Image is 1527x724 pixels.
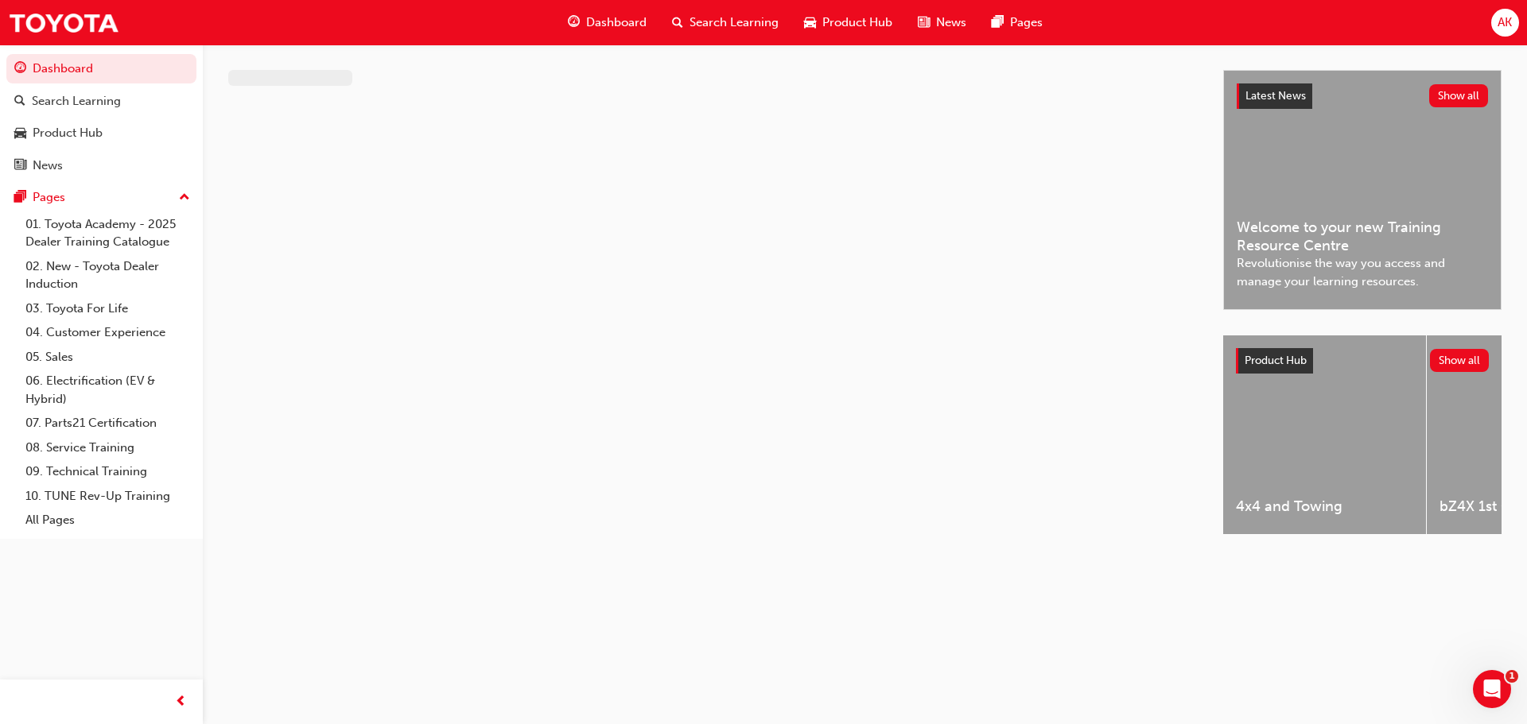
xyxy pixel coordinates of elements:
[690,14,779,32] span: Search Learning
[8,5,119,41] img: Trak
[804,13,816,33] span: car-icon
[6,183,196,212] button: Pages
[14,159,26,173] span: news-icon
[936,14,966,32] span: News
[6,87,196,116] a: Search Learning
[19,369,196,411] a: 06. Electrification (EV & Hybrid)
[672,13,683,33] span: search-icon
[568,13,580,33] span: guage-icon
[179,188,190,208] span: up-icon
[555,6,659,39] a: guage-iconDashboard
[19,459,196,484] a: 09. Technical Training
[1506,670,1518,683] span: 1
[33,188,65,207] div: Pages
[1430,349,1490,372] button: Show all
[905,6,979,39] a: news-iconNews
[791,6,905,39] a: car-iconProduct Hub
[1498,14,1512,32] span: AK
[1245,354,1307,367] span: Product Hub
[1223,70,1502,310] a: Latest NewsShow allWelcome to your new Training Resource CentreRevolutionise the way you access a...
[6,54,196,83] a: Dashboard
[1429,84,1489,107] button: Show all
[19,345,196,370] a: 05. Sales
[33,124,103,142] div: Product Hub
[14,62,26,76] span: guage-icon
[19,212,196,254] a: 01. Toyota Academy - 2025 Dealer Training Catalogue
[822,14,892,32] span: Product Hub
[992,13,1004,33] span: pages-icon
[6,151,196,180] a: News
[6,118,196,148] a: Product Hub
[1245,89,1306,103] span: Latest News
[918,13,930,33] span: news-icon
[19,411,196,436] a: 07. Parts21 Certification
[14,191,26,205] span: pages-icon
[19,436,196,460] a: 08. Service Training
[1236,498,1413,516] span: 4x4 and Towing
[14,95,25,109] span: search-icon
[1237,83,1488,109] a: Latest NewsShow all
[19,320,196,345] a: 04. Customer Experience
[979,6,1055,39] a: pages-iconPages
[1223,335,1426,534] a: 4x4 and Towing
[659,6,791,39] a: search-iconSearch Learning
[1491,9,1519,37] button: AK
[586,14,647,32] span: Dashboard
[33,157,63,175] div: News
[19,484,196,509] a: 10. TUNE Rev-Up Training
[14,126,26,141] span: car-icon
[1236,348,1489,374] a: Product HubShow all
[1237,254,1488,290] span: Revolutionise the way you access and manage your learning resources.
[19,254,196,296] a: 02. New - Toyota Dealer Induction
[1473,670,1511,708] iframe: Intercom live chat
[1010,14,1043,32] span: Pages
[1237,219,1488,254] span: Welcome to your new Training Resource Centre
[32,92,121,110] div: Search Learning
[19,296,196,321] a: 03. Toyota For Life
[19,508,196,532] a: All Pages
[175,692,187,712] span: prev-icon
[6,51,196,183] button: DashboardSearch LearningProduct HubNews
